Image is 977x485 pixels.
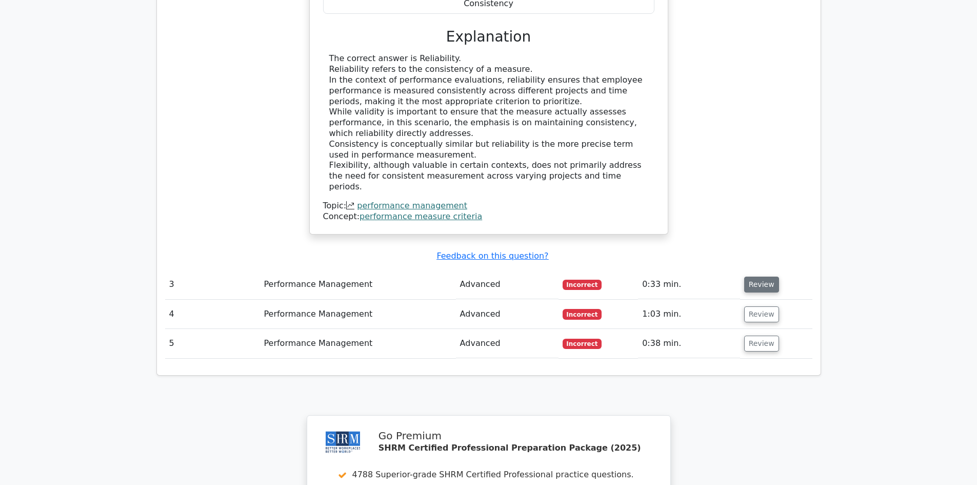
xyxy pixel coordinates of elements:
a: performance management [357,201,467,210]
div: Topic: [323,201,654,211]
td: 5 [165,329,260,358]
button: Review [744,336,779,352]
a: performance measure criteria [360,211,482,221]
h3: Explanation [329,28,648,46]
td: 0:33 min. [638,270,740,299]
span: Incorrect [563,339,602,349]
td: 4 [165,300,260,329]
td: 0:38 min. [638,329,740,358]
td: 3 [165,270,260,299]
td: Advanced [456,300,559,329]
div: Concept: [323,211,654,222]
div: The correct answer is Reliability. Reliability refers to the consistency of a measure. In the con... [329,53,648,192]
td: Advanced [456,329,559,358]
td: 1:03 min. [638,300,740,329]
td: Performance Management [260,300,455,329]
button: Review [744,306,779,322]
span: Incorrect [563,280,602,290]
td: Performance Management [260,329,455,358]
button: Review [744,277,779,293]
span: Incorrect [563,309,602,319]
td: Performance Management [260,270,455,299]
a: Feedback on this question? [436,251,548,261]
td: Advanced [456,270,559,299]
